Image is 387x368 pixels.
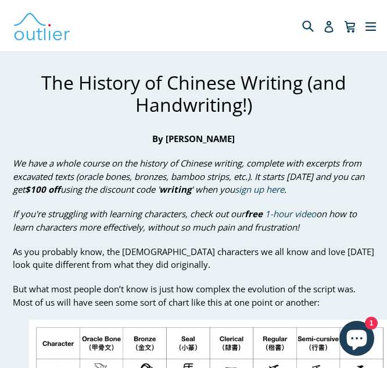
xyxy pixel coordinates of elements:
span: But what most people don’t know is just how complex the evolution of the script was. Most of us w... [13,283,356,308]
img: Outlier Linguistics [13,9,71,43]
strong: free [245,208,263,220]
span: We have a whole course on the history of Chinese writing, complete with excerpts from excavated t... [13,157,364,196]
strong: By [PERSON_NAME] [152,133,235,144]
strong: writing [159,183,191,195]
strong: $100 off [25,183,60,195]
inbox-online-store-chat: Shopify online store chat [336,321,378,359]
span: If you're struggling with learning characters, check out our on how to learn characters more effe... [13,208,357,233]
a: sign up here [235,183,284,196]
span: The History of Chinese Writing (and Handwriting!) [41,70,346,117]
a: 1-hour video [265,208,316,220]
span: As you probably know, the [DEMOGRAPHIC_DATA] characters we all know and love [DATE] look quite di... [13,246,374,271]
